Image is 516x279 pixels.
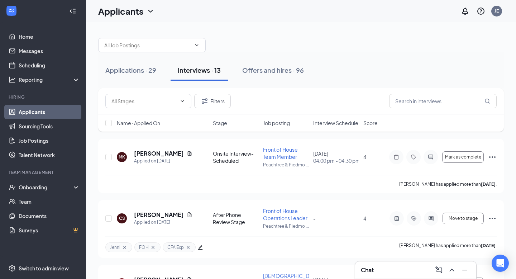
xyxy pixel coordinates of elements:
svg: MagnifyingGlass [484,98,490,104]
svg: ComposeMessage [435,266,443,274]
a: Job Postings [19,133,80,148]
span: CFA Exp [167,244,184,250]
span: Mark as complete [445,155,481,160]
h5: [PERSON_NAME] [134,211,184,219]
button: Mark as complete [442,151,484,163]
a: Team [19,194,80,209]
svg: Ellipses [488,153,497,161]
span: Jenni [110,244,120,250]
button: Minimize [459,264,470,276]
h5: [PERSON_NAME] [134,150,184,157]
p: Peachtree & Piedmo ... [263,223,309,229]
h3: Chat [361,266,374,274]
span: Move to stage [449,216,478,221]
svg: Ellipses [488,214,497,223]
svg: Notifications [461,7,469,15]
div: Onboarding [19,184,74,191]
div: Reporting [19,76,80,83]
svg: UserCheck [9,184,16,191]
svg: ActiveTag [410,216,418,221]
svg: ChevronUp [448,266,456,274]
div: [DATE] [313,150,359,164]
a: Talent Network [19,148,80,162]
a: SurveysCrown [19,223,80,237]
a: Applicants [19,105,80,119]
svg: Tag [409,154,418,160]
div: Applications · 29 [105,66,156,75]
svg: Cross [122,245,128,250]
svg: Cross [150,245,156,250]
span: Name · Applied On [117,119,160,127]
svg: Collapse [69,8,76,15]
svg: ActiveChat [426,154,435,160]
p: Peachtree & Piedmo ... [263,162,309,168]
button: ComposeMessage [433,264,445,276]
div: Offers and hires · 96 [242,66,304,75]
span: Front of House Team Member [263,146,298,160]
p: [PERSON_NAME] has applied more than . [399,242,497,252]
div: Team Management [9,169,78,175]
p: [PERSON_NAME] has applied more than . [399,181,497,187]
svg: Filter [200,97,209,105]
span: FOH [139,244,149,250]
div: Hiring [9,94,78,100]
svg: QuestionInfo [477,7,485,15]
b: [DATE] [481,181,496,187]
span: Score [363,119,378,127]
a: Scheduling [19,58,80,72]
span: Front of House Operations Leader [263,208,307,221]
button: ChevronUp [446,264,458,276]
button: Filter Filters [194,94,231,108]
div: CS [119,215,125,221]
span: Interview Schedule [313,119,358,127]
span: Job posting [263,119,290,127]
svg: ActiveNote [392,216,401,221]
svg: Document [187,212,192,218]
svg: Minimize [460,266,469,274]
svg: WorkstreamLogo [8,7,15,14]
a: Home [19,29,80,44]
div: Interviews · 13 [178,66,221,75]
b: [DATE] [481,243,496,248]
svg: ActiveChat [427,216,435,221]
h1: Applicants [98,5,143,17]
svg: Settings [9,265,16,272]
span: 4 [363,154,366,160]
span: 4 [363,215,366,222]
input: All Job Postings [104,41,191,49]
input: Search in interviews [389,94,497,108]
div: Onsite Interview- Scheduled [213,150,259,164]
input: All Stages [111,97,177,105]
div: MK [119,154,125,160]
svg: ChevronDown [146,7,155,15]
div: Switch to admin view [19,265,69,272]
a: Documents [19,209,80,223]
a: Messages [19,44,80,58]
div: After Phone Review Stage [213,211,259,226]
svg: ChevronDown [194,42,200,48]
div: Open Intercom Messenger [492,255,509,272]
span: Stage [213,119,227,127]
svg: Cross [185,245,191,250]
svg: Note [392,154,401,160]
div: Applied on [DATE] [134,219,192,226]
svg: ChevronDown [180,98,185,104]
svg: Analysis [9,76,16,83]
a: Sourcing Tools [19,119,80,133]
span: 04:00 pm - 04:30 pm [313,157,359,164]
div: Applied on [DATE] [134,157,192,165]
svg: Document [187,151,192,156]
span: edit [198,245,203,250]
span: - [313,215,316,222]
button: Move to stage [443,213,484,224]
div: JE [494,8,499,14]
